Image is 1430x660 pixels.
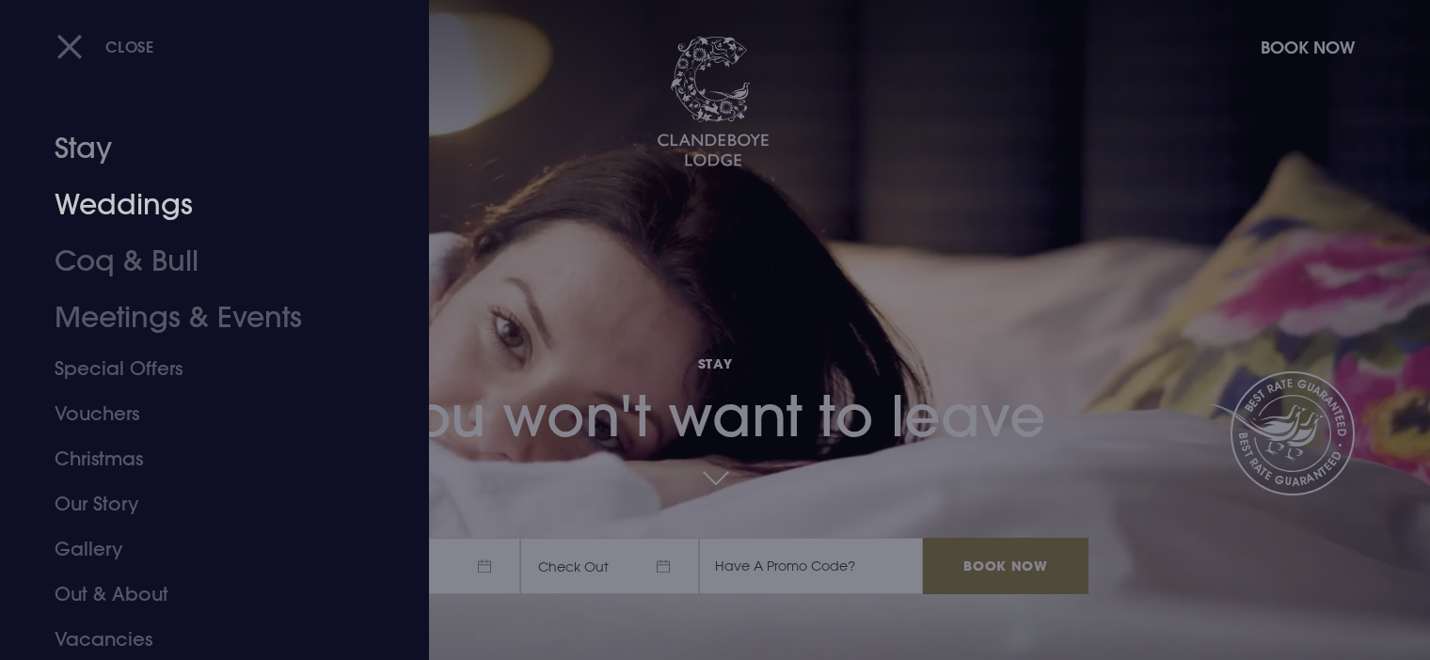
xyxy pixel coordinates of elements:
[55,436,352,481] a: Christmas
[56,27,154,66] button: Close
[55,120,352,177] a: Stay
[55,177,352,233] a: Weddings
[55,481,352,526] a: Our Story
[55,572,352,617] a: Out & About
[55,391,352,436] a: Vouchers
[55,346,352,391] a: Special Offers
[105,37,154,56] span: Close
[55,526,352,572] a: Gallery
[55,290,352,346] a: Meetings & Events
[55,233,352,290] a: Coq & Bull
